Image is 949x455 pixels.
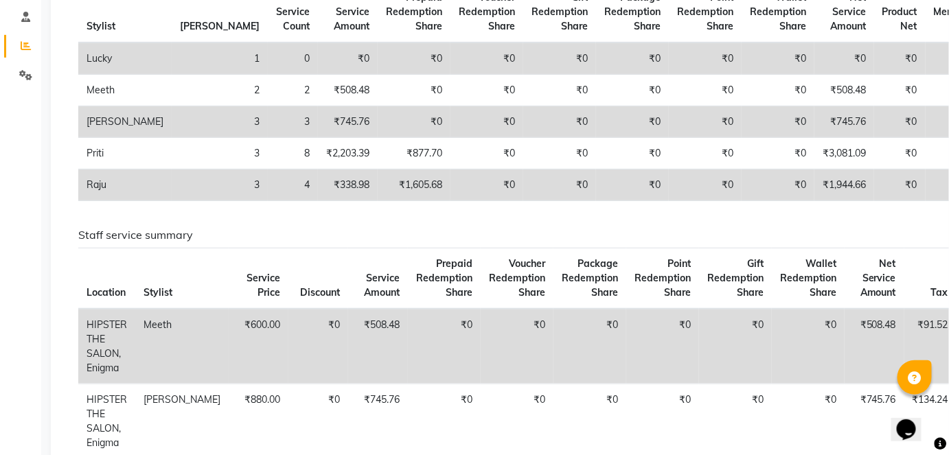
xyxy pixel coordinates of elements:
td: ₹1,944.66 [814,170,874,201]
td: ₹0 [874,138,926,170]
td: Meeth [78,75,172,106]
td: ₹0 [378,75,450,106]
td: 0 [268,43,318,75]
td: ₹338.98 [318,170,378,201]
td: ₹0 [742,75,814,106]
td: ₹0 [523,43,596,75]
td: ₹0 [874,43,926,75]
span: Stylist [87,20,115,32]
span: Gift Redemption Share [707,257,764,299]
span: Wallet Redemption Share [780,257,836,299]
td: ₹0 [523,138,596,170]
span: Point Redemption Share [634,257,691,299]
td: ₹1,605.68 [378,170,450,201]
td: ₹0 [814,43,874,75]
td: Lucky [78,43,172,75]
span: Prepaid Redemption Share [416,257,472,299]
td: ₹0 [669,75,742,106]
td: 3 [172,138,268,170]
td: ₹0 [450,106,523,138]
td: ₹0 [450,138,523,170]
td: ₹0 [596,170,669,201]
td: ₹0 [742,106,814,138]
td: ₹0 [378,43,450,75]
td: 3 [172,106,268,138]
td: ₹3,081.09 [814,138,874,170]
td: 1 [172,43,268,75]
td: ₹0 [378,106,450,138]
td: ₹0 [450,75,523,106]
td: ₹0 [669,138,742,170]
td: ₹0 [523,75,596,106]
td: ₹0 [288,309,348,384]
td: ₹0 [742,138,814,170]
td: ₹0 [772,309,845,384]
span: Tax [931,286,948,299]
td: 2 [172,75,268,106]
td: ₹0 [596,43,669,75]
td: ₹745.76 [814,106,874,138]
td: 3 [268,106,318,138]
td: ₹0 [523,106,596,138]
span: Voucher Redemption Share [489,257,545,299]
td: ₹0 [874,75,926,106]
span: [PERSON_NAME] [180,20,260,32]
span: Net Service Amount [860,257,896,299]
span: Service Price [247,272,280,299]
td: ₹0 [669,170,742,201]
td: ₹745.76 [318,106,378,138]
iframe: chat widget [891,400,935,441]
td: ₹508.48 [348,309,408,384]
td: ₹0 [450,43,523,75]
span: Stylist [144,286,172,299]
td: ₹0 [669,43,742,75]
td: 4 [268,170,318,201]
td: ₹0 [874,106,926,138]
span: Service Amount [334,5,369,32]
td: ₹0 [699,309,772,384]
td: ₹0 [742,170,814,201]
span: Package Redemption Share [562,257,618,299]
span: Product Net [882,5,917,32]
td: 2 [268,75,318,106]
td: ₹0 [450,170,523,201]
td: 8 [268,138,318,170]
td: ₹0 [596,75,669,106]
td: ₹0 [874,170,926,201]
td: ₹0 [523,170,596,201]
td: ₹0 [742,43,814,75]
span: Discount [300,286,340,299]
span: Service Amount [364,272,400,299]
td: HIPSTER THE SALON, Enigma [78,309,135,384]
td: ₹0 [318,43,378,75]
td: ₹600.00 [229,309,288,384]
span: Service Count [276,5,310,32]
td: ₹0 [553,309,626,384]
td: ₹0 [596,106,669,138]
h6: Staff service summary [78,229,919,242]
td: ₹877.70 [378,138,450,170]
span: Location [87,286,126,299]
td: ₹508.48 [814,75,874,106]
td: [PERSON_NAME] [78,106,172,138]
td: ₹2,203.39 [318,138,378,170]
td: ₹0 [408,309,481,384]
td: Meeth [135,309,229,384]
td: 3 [172,170,268,201]
td: Priti [78,138,172,170]
td: Raju [78,170,172,201]
td: ₹0 [596,138,669,170]
td: ₹0 [669,106,742,138]
td: ₹508.48 [845,309,904,384]
td: ₹0 [626,309,699,384]
td: ₹0 [481,309,553,384]
td: ₹508.48 [318,75,378,106]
